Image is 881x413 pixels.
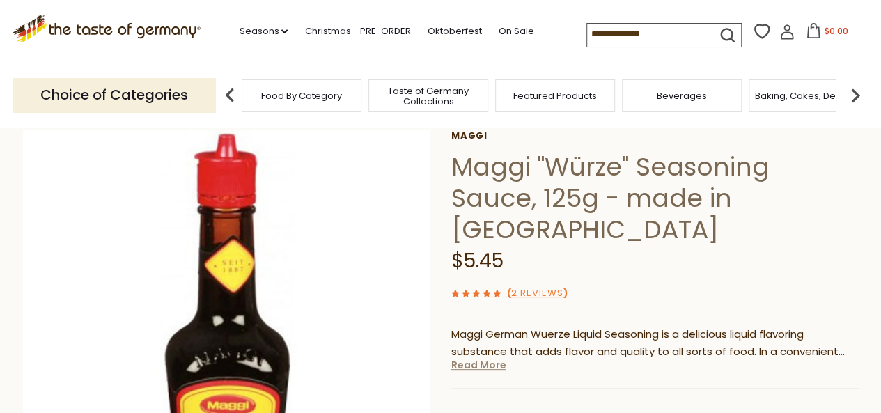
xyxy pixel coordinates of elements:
a: Read More [451,358,506,372]
a: Taste of Germany Collections [373,86,484,107]
a: Seasons [239,24,288,39]
a: Featured Products [513,91,597,101]
span: ( ) [506,286,567,299]
img: previous arrow [216,81,244,109]
p: Choice of Categories [13,78,216,112]
p: Maggi German Wuerze Liquid Seasoning is a delicious liquid flavoring substance that adds flavor a... [451,326,859,361]
span: $5.45 [451,247,504,274]
img: next arrow [841,81,869,109]
span: $0.00 [824,25,848,37]
a: Beverages [657,91,707,101]
button: $0.00 [797,23,857,44]
a: Maggi [451,130,859,141]
a: 2 Reviews [510,286,563,301]
a: Christmas - PRE-ORDER [304,24,410,39]
a: Food By Category [261,91,342,101]
h1: Maggi "Würze" Seasoning Sauce, 125g - made in [GEOGRAPHIC_DATA] [451,151,859,245]
a: Baking, Cakes, Desserts [755,91,863,101]
a: On Sale [498,24,533,39]
a: Oktoberfest [427,24,481,39]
